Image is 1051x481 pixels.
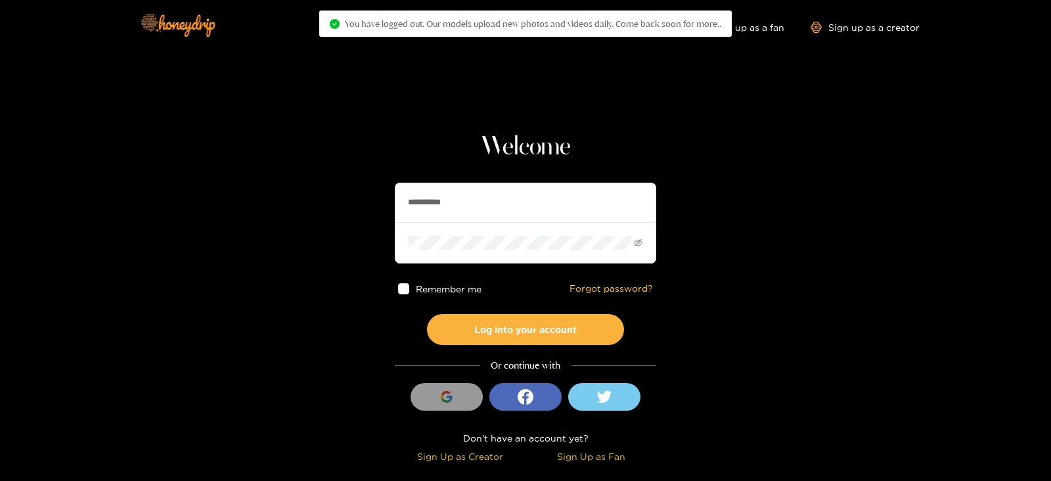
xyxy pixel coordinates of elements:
[811,22,920,33] a: Sign up as a creator
[634,239,642,247] span: eye-invisible
[395,131,656,163] h1: Welcome
[395,358,656,373] div: Or continue with
[345,18,721,29] span: You have logged out. Our models upload new photos and videos daily. Come back soon for more..
[570,283,653,294] a: Forgot password?
[694,22,784,33] a: Sign up as a fan
[330,19,340,29] span: check-circle
[398,449,522,464] div: Sign Up as Creator
[529,449,653,464] div: Sign Up as Fan
[427,314,624,345] button: Log into your account
[395,430,656,446] div: Don't have an account yet?
[416,284,481,294] span: Remember me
